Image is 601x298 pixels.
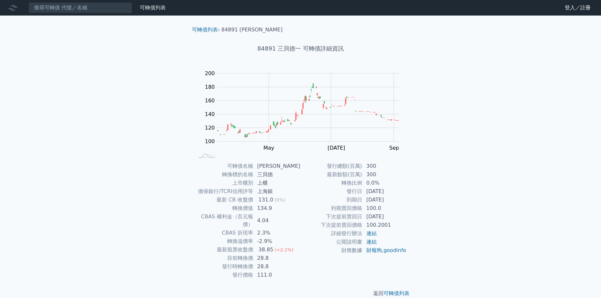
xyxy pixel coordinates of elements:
tspan: 120 [205,125,215,131]
td: 4.04 [253,212,301,229]
td: 轉換標的名稱 [195,170,253,179]
td: 轉換比例 [301,179,362,187]
td: 0.0% [362,179,407,187]
td: 發行價格 [195,271,253,279]
a: 連結 [366,239,377,245]
td: 目前轉換價 [195,254,253,262]
tspan: 140 [205,111,215,117]
td: 發行日 [301,187,362,196]
td: 詳細發行辦法 [301,229,362,238]
td: [PERSON_NAME] [253,162,301,170]
td: -2.9% [253,237,301,246]
td: 到期賣回價格 [301,204,362,212]
td: 最新股票收盤價 [195,246,253,254]
a: 可轉債列表 [140,5,166,11]
td: 發行總額(百萬) [301,162,362,170]
span: (+2.1%) [274,247,293,252]
td: 100.2001 [362,221,407,229]
td: 300 [362,162,407,170]
tspan: Sep [389,145,399,151]
td: 28.8 [253,262,301,271]
a: goodinfo [384,247,406,253]
a: 可轉債列表 [384,290,409,296]
td: 28.8 [253,254,301,262]
tspan: May [263,145,274,151]
tspan: 200 [205,70,215,76]
td: 三貝德 [253,170,301,179]
td: 111.0 [253,271,301,279]
tspan: [DATE] [328,145,345,151]
td: [DATE] [362,187,407,196]
td: 公開說明書 [301,238,362,246]
a: 連結 [366,230,377,236]
td: 可轉債名稱 [195,162,253,170]
td: 轉換價值 [195,204,253,212]
td: CBAS 折現率 [195,229,253,237]
td: 上市櫃別 [195,179,253,187]
td: 發行時轉換價 [195,262,253,271]
td: 財務數據 [301,246,362,255]
td: 最新餘額(百萬) [301,170,362,179]
td: 300 [362,170,407,179]
td: 最新 CB 收盤價 [195,196,253,204]
a: 財報狗 [366,247,382,253]
td: 擔保銀行/TCRI信用評等 [195,187,253,196]
tspan: 160 [205,97,215,104]
input: 搜尋可轉債 代號／名稱 [28,2,132,13]
td: 轉換溢價率 [195,237,253,246]
a: 登入／註冊 [560,3,596,13]
td: 100.0 [362,204,407,212]
td: [DATE] [362,196,407,204]
td: 134.9 [253,204,301,212]
g: Chart [202,70,409,151]
td: CBAS 權利金（百元報價） [195,212,253,229]
p: 返回 [187,290,415,297]
td: 上海銀 [253,187,301,196]
td: 下次提前賣回價格 [301,221,362,229]
td: 上櫃 [253,179,301,187]
h1: 84891 三貝德一 可轉債詳細資訊 [187,44,415,53]
div: 38.85 [257,246,275,254]
li: 84891 [PERSON_NAME] [221,26,283,34]
li: › [192,26,220,34]
td: 2.3% [253,229,301,237]
tspan: 180 [205,84,215,90]
div: 131.0 [257,196,275,204]
td: , [362,246,407,255]
td: 到期日 [301,196,362,204]
span: (0%) [274,197,285,202]
td: 下次提前賣回日 [301,212,362,221]
a: 可轉債列表 [192,27,218,33]
tspan: 100 [205,138,215,144]
td: [DATE] [362,212,407,221]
